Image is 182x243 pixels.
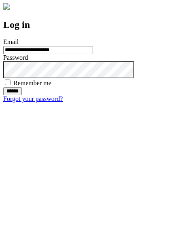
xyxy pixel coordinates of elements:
[3,19,179,30] h2: Log in
[3,3,10,10] img: logo-4e3dc11c47720685a147b03b5a06dd966a58ff35d612b21f08c02c0306f2b779.png
[13,80,51,86] label: Remember me
[3,54,28,61] label: Password
[3,95,63,102] a: Forgot your password?
[3,38,19,45] label: Email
